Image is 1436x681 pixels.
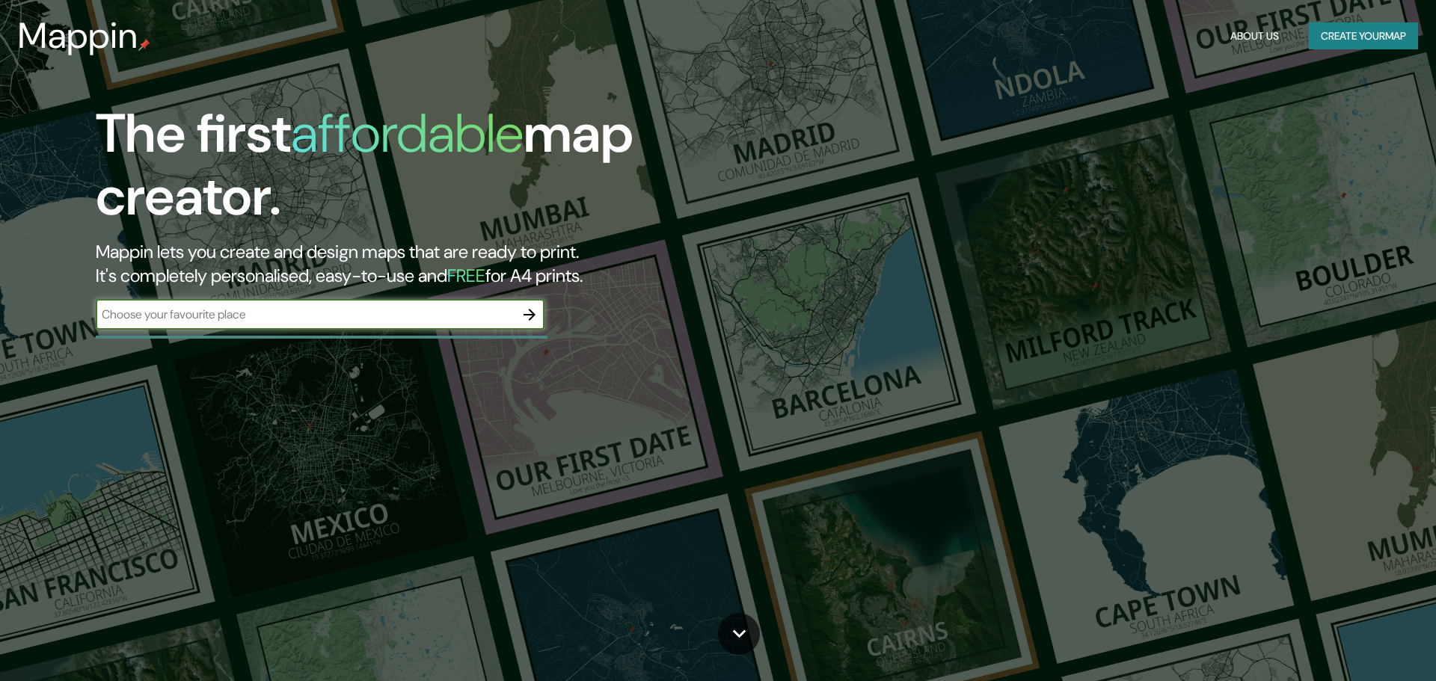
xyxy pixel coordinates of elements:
h5: FREE [447,264,485,287]
h2: Mappin lets you create and design maps that are ready to print. It's completely personalised, eas... [96,240,814,288]
h1: affordable [291,99,524,168]
img: mappin-pin [138,39,150,51]
h3: Mappin [18,15,138,57]
input: Choose your favourite place [96,306,515,323]
button: Create yourmap [1309,22,1418,50]
button: About Us [1224,22,1285,50]
h1: The first map creator. [96,102,814,240]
